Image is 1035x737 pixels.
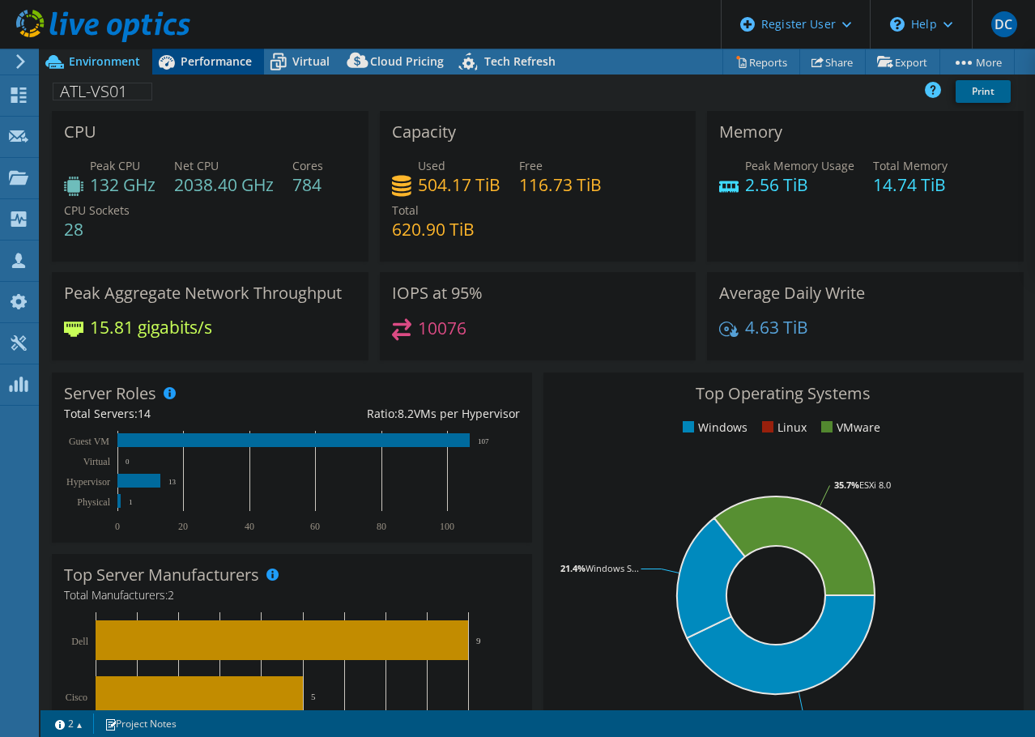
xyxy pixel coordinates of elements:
li: Linux [758,419,807,437]
span: Cores [292,158,323,173]
tspan: Windows S... [586,562,639,574]
h1: ATL-VS01 [53,83,152,100]
tspan: ESXi 8.0 [859,479,891,491]
span: Cloud Pricing [370,53,444,69]
text: 107 [478,437,489,445]
span: Performance [181,53,252,69]
text: Physical [77,496,110,508]
span: Virtual [292,53,330,69]
h4: 15.81 gigabits/s [90,318,212,336]
span: Total [392,202,419,218]
h3: CPU [64,123,96,141]
h4: 2.56 TiB [745,176,854,194]
a: Project Notes [93,714,188,734]
a: More [939,49,1015,75]
text: 5 [311,692,316,701]
h3: Top Server Manufacturers [64,566,259,584]
tspan: 21.4% [560,562,586,574]
text: 1 [129,498,133,506]
h4: 132 GHz [90,176,155,194]
text: 80 [377,521,386,532]
span: DC [991,11,1017,37]
tspan: 35.7% [834,479,859,491]
text: 13 [168,478,177,486]
h3: IOPS at 95% [392,284,483,302]
h3: Average Daily Write [719,284,865,302]
span: 14 [138,406,151,421]
span: Peak CPU [90,158,140,173]
span: CPU Sockets [64,202,130,218]
h4: 784 [292,176,323,194]
span: Environment [69,53,140,69]
li: Windows [679,419,747,437]
text: Guest VM [69,436,109,447]
tspan: Windows Server 2019 [833,709,924,722]
h3: Capacity [392,123,456,141]
text: 9 [476,636,481,645]
span: 8.2 [398,406,414,421]
text: 0 [126,458,130,466]
text: Cisco [66,692,87,703]
a: Export [865,49,940,75]
svg: \n [890,17,905,32]
div: Total Servers: [64,405,292,423]
text: 100 [440,521,454,532]
tspan: 42.9% [808,709,833,722]
text: Hypervisor [66,476,110,488]
span: Peak Memory Usage [745,158,854,173]
li: VMware [817,419,880,437]
text: 0 [115,521,120,532]
h4: 620.90 TiB [392,220,475,238]
text: Virtual [83,456,111,467]
h4: 2038.40 GHz [174,176,274,194]
h4: 14.74 TiB [873,176,948,194]
h4: 28 [64,220,130,238]
h4: 504.17 TiB [418,176,500,194]
span: Used [418,158,445,173]
text: 40 [245,521,254,532]
h4: 10076 [418,319,466,337]
text: Dell [71,636,88,647]
h3: Top Operating Systems [556,385,1012,403]
span: Total Memory [873,158,948,173]
span: Free [519,158,543,173]
h3: Memory [719,123,782,141]
h4: 4.63 TiB [745,318,808,336]
span: Tech Refresh [484,53,556,69]
h3: Peak Aggregate Network Throughput [64,284,342,302]
span: Net CPU [174,158,219,173]
a: 2 [44,714,94,734]
h4: Total Manufacturers: [64,586,520,604]
a: Print [956,80,1011,103]
h3: Server Roles [64,385,156,403]
span: 2 [168,587,174,603]
text: 60 [310,521,320,532]
div: Ratio: VMs per Hypervisor [292,405,519,423]
h4: 116.73 TiB [519,176,602,194]
text: 20 [178,521,188,532]
a: Reports [722,49,800,75]
a: Share [799,49,866,75]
